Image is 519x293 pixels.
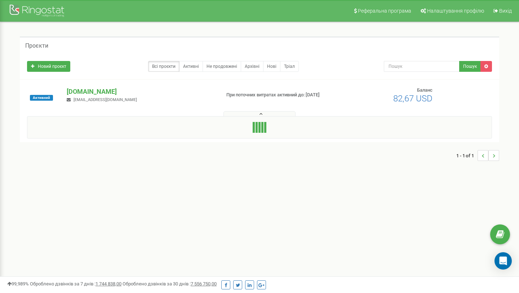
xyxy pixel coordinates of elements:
span: Вихід [499,8,512,14]
a: Архівні [241,61,263,72]
p: [DOMAIN_NAME] [67,87,214,96]
span: Баланс [417,87,432,93]
h5: Проєкти [25,43,48,49]
span: 82,67 USD [393,93,432,104]
div: Open Intercom Messenger [494,252,512,270]
span: [EMAIL_ADDRESS][DOMAIN_NAME] [74,97,137,102]
span: 99,989% [7,281,29,287]
a: Тріал [280,61,299,72]
span: Оброблено дзвінків за 30 днів : [123,281,217,287]
p: При поточних витратах активний до: [DATE] [226,92,334,99]
span: Оброблено дзвінків за 7 днів : [30,281,121,287]
u: 1 744 838,00 [96,281,121,287]
span: Налаштування профілю [427,8,484,14]
nav: ... [456,143,499,168]
a: Всі проєкти [148,61,179,72]
a: Не продовжені [203,61,241,72]
span: 1 - 1 of 1 [456,150,478,161]
a: Активні [179,61,203,72]
a: Нові [263,61,280,72]
span: Активний [30,95,53,101]
button: Пошук [459,61,481,72]
u: 7 556 750,00 [191,281,217,287]
span: Реферальна програма [358,8,411,14]
input: Пошук [384,61,460,72]
a: Новий проєкт [27,61,70,72]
